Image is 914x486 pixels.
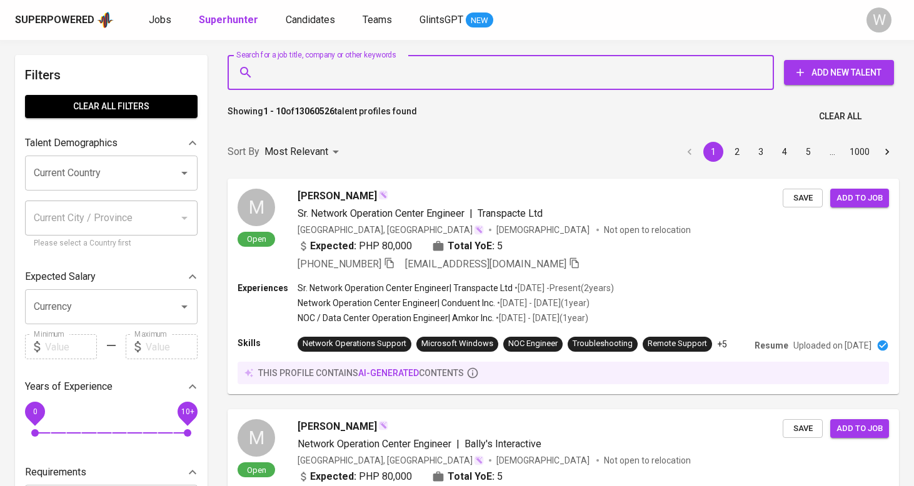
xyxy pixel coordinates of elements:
[298,312,494,324] p: NOC / Data Center Operation Engineer | Amkor Inc.
[494,312,588,324] p: • [DATE] - [DATE] ( 1 year )
[793,339,871,352] p: Uploaded on [DATE]
[775,142,795,162] button: Go to page 4
[405,258,566,270] span: [EMAIL_ADDRESS][DOMAIN_NAME]
[789,422,816,436] span: Save
[199,12,261,28] a: Superhunter
[298,207,465,219] span: Sr. Network Operation Center Engineer
[258,367,464,379] p: this profile contains contents
[495,297,590,309] p: • [DATE] - [DATE] ( 1 year )
[846,142,873,162] button: Go to page 1000
[298,239,412,254] div: PHP 80,000
[877,142,897,162] button: Go to next page
[378,190,388,200] img: magic_wand.svg
[97,11,114,29] img: app logo
[228,179,899,394] a: MOpen[PERSON_NAME]Sr. Network Operation Center Engineer|Transpacte Ltd[GEOGRAPHIC_DATA], [GEOGRAP...
[378,420,388,430] img: magic_wand.svg
[470,206,473,221] span: |
[238,419,275,457] div: M
[35,99,188,114] span: Clear All filters
[836,422,883,436] span: Add to job
[25,460,198,485] div: Requirements
[474,225,484,235] img: magic_wand.svg
[298,258,381,270] span: [PHONE_NUMBER]
[496,454,591,467] span: [DEMOGRAPHIC_DATA]
[819,109,861,124] span: Clear All
[25,131,198,156] div: Talent Demographics
[176,164,193,182] button: Open
[199,14,258,26] b: Superhunter
[238,337,298,349] p: Skills
[228,105,417,128] p: Showing of talent profiles found
[363,12,394,28] a: Teams
[298,438,451,450] span: Network Operation Center Engineer
[286,12,338,28] a: Candidates
[264,141,343,164] div: Most Relevant
[238,282,298,294] p: Experiences
[717,338,727,350] p: +5
[25,465,86,480] p: Requirements
[604,224,691,236] p: Not open to relocation
[15,11,114,29] a: Superpoweredapp logo
[784,60,894,85] button: Add New Talent
[466,14,493,27] span: NEW
[181,407,194,416] span: 10+
[286,14,335,26] span: Candidates
[751,142,771,162] button: Go to page 3
[497,239,503,254] span: 5
[866,7,891,32] div: W
[298,419,377,434] span: [PERSON_NAME]
[497,469,503,484] span: 5
[789,191,816,206] span: Save
[794,65,884,81] span: Add New Talent
[755,339,788,352] p: Resume
[228,144,259,159] p: Sort By
[34,237,189,250] p: Please select a Country first
[830,189,889,208] button: Add to job
[798,142,818,162] button: Go to page 5
[45,334,97,359] input: Value
[242,465,271,475] span: Open
[783,419,823,439] button: Save
[25,264,198,289] div: Expected Salary
[783,189,823,208] button: Save
[33,407,37,416] span: 0
[814,105,866,128] button: Clear All
[149,12,174,28] a: Jobs
[474,455,484,465] img: magic_wand.svg
[363,14,392,26] span: Teams
[573,338,633,350] div: Troubleshooting
[478,207,543,219] span: Transpacte Ltd
[25,65,198,85] h6: Filters
[25,95,198,118] button: Clear All filters
[648,338,707,350] div: Remote Support
[298,297,495,309] p: Network Operation Center Engineer | Conduent Inc.
[25,374,198,399] div: Years of Experience
[238,189,275,226] div: M
[146,334,198,359] input: Value
[822,146,842,158] div: …
[678,142,899,162] nav: pagination navigation
[310,239,356,254] b: Expected:
[496,224,591,236] span: [DEMOGRAPHIC_DATA]
[25,379,113,394] p: Years of Experience
[703,142,723,162] button: page 1
[298,454,484,467] div: [GEOGRAPHIC_DATA], [GEOGRAPHIC_DATA]
[727,142,747,162] button: Go to page 2
[176,298,193,315] button: Open
[149,14,171,26] span: Jobs
[298,282,513,294] p: Sr. Network Operation Center Engineer | Transpacte Ltd
[242,234,271,244] span: Open
[465,438,541,450] span: Bally's Interactive
[419,14,463,26] span: GlintsGPT
[448,469,495,484] b: Total YoE:
[298,224,484,236] div: [GEOGRAPHIC_DATA], [GEOGRAPHIC_DATA]
[303,338,406,350] div: Network Operations Support
[448,239,495,254] b: Total YoE:
[263,106,286,116] b: 1 - 10
[264,144,328,159] p: Most Relevant
[25,269,96,284] p: Expected Salary
[25,136,118,151] p: Talent Demographics
[830,419,889,439] button: Add to job
[298,189,377,204] span: [PERSON_NAME]
[15,13,94,27] div: Superpowered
